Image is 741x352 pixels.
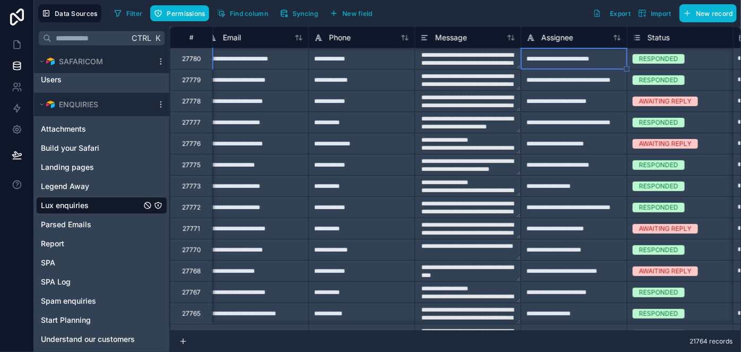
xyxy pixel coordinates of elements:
[634,4,675,22] button: Import
[213,5,272,21] button: Find column
[639,203,678,212] div: RESPONDED
[639,54,678,64] div: RESPONDED
[326,5,376,21] button: New field
[276,5,326,21] a: Syncing
[182,288,201,297] div: 27767
[435,32,467,43] span: Message
[639,309,678,319] div: RESPONDED
[639,139,692,149] div: AWAITING REPLY
[110,5,147,21] button: Filter
[639,245,678,255] div: RESPONDED
[182,140,201,148] div: 27776
[589,4,634,22] button: Export
[276,5,322,21] button: Syncing
[126,10,143,18] span: Filter
[154,35,161,42] span: K
[648,32,670,43] span: Status
[182,246,201,254] div: 27770
[639,97,692,106] div: AWAITING REPLY
[182,182,201,191] div: 27773
[329,32,351,43] span: Phone
[639,118,678,127] div: RESPONDED
[182,310,201,318] div: 27765
[182,118,201,127] div: 27777
[696,10,733,18] span: New record
[182,203,201,212] div: 27772
[639,330,678,340] div: RESPONDED
[679,4,737,22] button: New record
[639,267,692,276] div: AWAITING REPLY
[178,33,204,41] div: #
[690,337,733,346] span: 21764 records
[55,10,98,18] span: Data Sources
[610,10,631,18] span: Export
[292,10,318,18] span: Syncing
[167,10,205,18] span: Permissions
[182,97,201,106] div: 27778
[230,10,268,18] span: Find column
[639,288,678,297] div: RESPONDED
[182,267,201,276] div: 27768
[150,5,213,21] a: Permissions
[541,32,573,43] span: Assignee
[639,75,678,85] div: RESPONDED
[183,225,200,233] div: 27771
[223,32,241,43] span: Email
[182,76,201,84] div: 27779
[131,31,152,45] span: Ctrl
[675,4,737,22] a: New record
[651,10,671,18] span: Import
[38,4,101,22] button: Data Sources
[342,10,373,18] span: New field
[639,182,678,191] div: RESPONDED
[639,160,678,170] div: RESPONDED
[639,224,692,234] div: AWAITING REPLY
[182,55,201,63] div: 27780
[150,5,209,21] button: Permissions
[182,161,201,169] div: 27775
